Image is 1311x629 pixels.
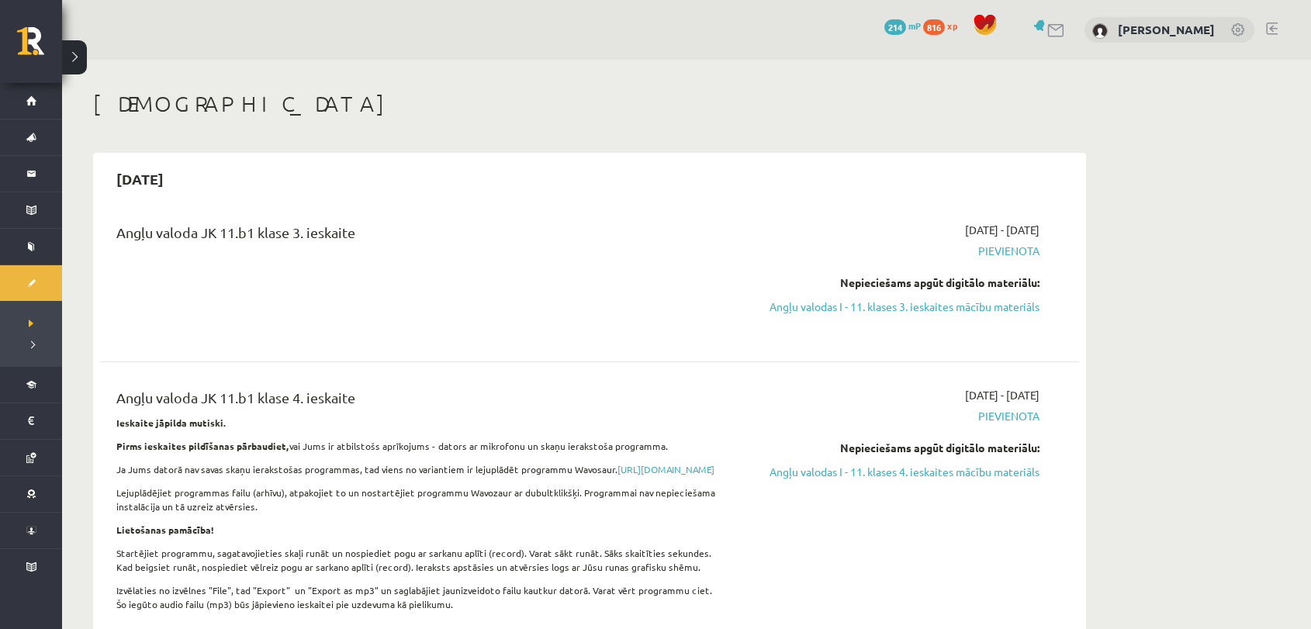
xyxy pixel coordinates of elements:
h1: [DEMOGRAPHIC_DATA] [93,91,1086,117]
div: Angļu valoda JK 11.b1 klase 3. ieskaite [116,222,724,251]
strong: Ieskaite jāpilda mutiski. [116,416,227,429]
span: [DATE] - [DATE] [965,222,1039,238]
span: 214 [884,19,906,35]
span: mP [908,19,921,32]
a: [PERSON_NAME] [1118,22,1215,37]
p: Ja Jums datorā nav savas skaņu ierakstošas programmas, tad viens no variantiem ir lejuplādēt prog... [116,462,724,476]
a: 816 xp [923,19,965,32]
strong: Lietošanas pamācība! [116,524,214,536]
div: Nepieciešams apgūt digitālo materiālu: [747,275,1039,291]
a: [URL][DOMAIN_NAME] [617,463,714,475]
span: xp [947,19,957,32]
span: 816 [923,19,945,35]
a: Angļu valodas I - 11. klases 4. ieskaites mācību materiāls [747,464,1039,480]
a: Angļu valodas I - 11. klases 3. ieskaites mācību materiāls [747,299,1039,315]
p: vai Jums ir atbilstošs aprīkojums - dators ar mikrofonu un skaņu ierakstoša programma. [116,439,724,453]
strong: Pirms ieskaites pildīšanas pārbaudiet, [116,440,289,452]
span: Pievienota [747,243,1039,259]
h2: [DATE] [101,161,179,197]
p: Izvēlaties no izvēlnes "File", tad "Export" un "Export as mp3" un saglabājiet jaunizveidoto failu... [116,583,724,611]
p: Lejuplādējiet programmas failu (arhīvu), atpakojiet to un nostartējiet programmu Wavozaur ar dubu... [116,486,724,513]
span: Pievienota [747,408,1039,424]
img: Aleks Cvetkovs [1092,23,1108,39]
div: Angļu valoda JK 11.b1 klase 4. ieskaite [116,387,724,416]
a: 214 mP [884,19,921,32]
p: Startējiet programmu, sagatavojieties skaļi runāt un nospiediet pogu ar sarkanu aplīti (record). ... [116,546,724,574]
div: Nepieciešams apgūt digitālo materiālu: [747,440,1039,456]
span: [DATE] - [DATE] [965,387,1039,403]
a: Rīgas 1. Tālmācības vidusskola [17,27,62,66]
